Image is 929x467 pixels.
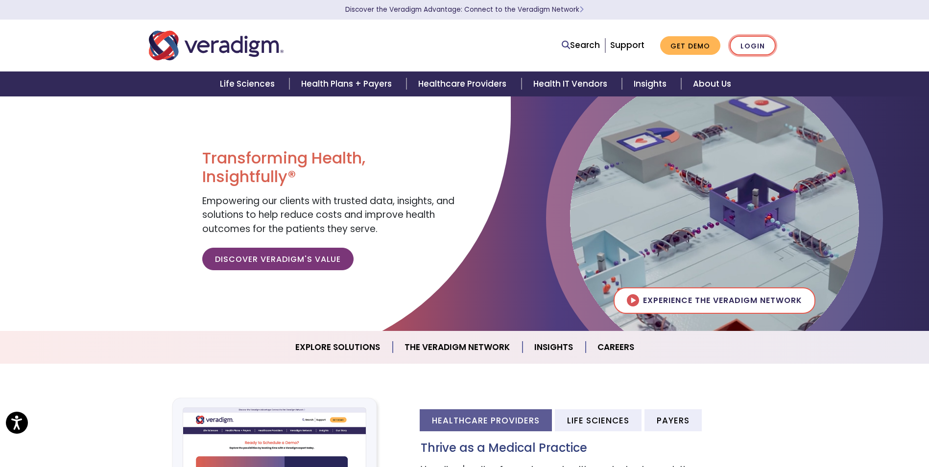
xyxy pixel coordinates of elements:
a: Health Plans + Payers [289,71,406,96]
span: Learn More [579,5,584,14]
li: Healthcare Providers [420,409,552,431]
li: Payers [644,409,702,431]
h1: Transforming Health, Insightfully® [202,149,457,187]
a: Discover the Veradigm Advantage: Connect to the Veradigm NetworkLearn More [345,5,584,14]
img: Veradigm logo [149,29,284,62]
a: Discover Veradigm's Value [202,248,354,270]
a: Careers [586,335,646,360]
a: Health IT Vendors [522,71,622,96]
a: Search [562,39,600,52]
span: Empowering our clients with trusted data, insights, and solutions to help reduce costs and improv... [202,194,454,235]
a: Support [610,39,644,51]
a: About Us [681,71,743,96]
li: Life Sciences [555,409,642,431]
a: Login [730,36,776,56]
a: Life Sciences [208,71,289,96]
a: Insights [523,335,586,360]
a: Insights [622,71,681,96]
a: Get Demo [660,36,720,55]
h3: Thrive as a Medical Practice [421,441,781,455]
a: The Veradigm Network [393,335,523,360]
a: Healthcare Providers [406,71,521,96]
a: Explore Solutions [284,335,393,360]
